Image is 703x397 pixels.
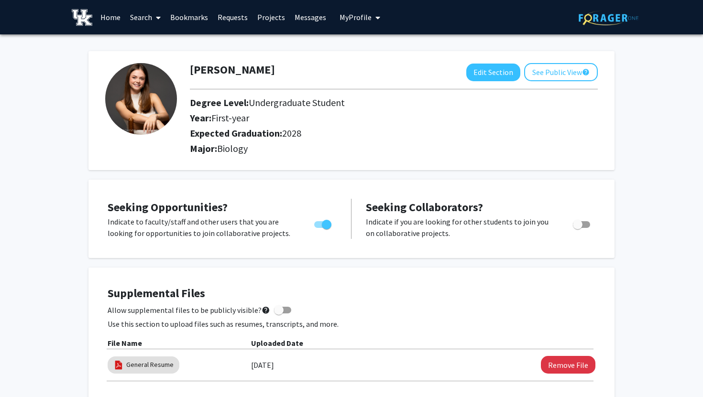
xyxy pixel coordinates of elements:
button: See Public View [524,63,598,81]
span: My Profile [340,12,372,22]
a: Home [96,0,125,34]
img: ForagerOne Logo [579,11,638,25]
p: Indicate to faculty/staff and other users that you are looking for opportunities to join collabor... [108,216,296,239]
p: Use this section to upload files such as resumes, transcripts, and more. [108,318,595,330]
mat-icon: help [582,66,590,78]
span: Undergraduate Student [249,97,345,108]
label: [DATE] [251,357,274,373]
button: Edit Section [466,64,520,81]
a: Projects [253,0,290,34]
img: Profile Picture [105,63,177,135]
span: First-year [211,112,249,124]
h2: Year: [190,112,544,124]
a: Messages [290,0,331,34]
span: Seeking Opportunities? [108,200,228,215]
h2: Major: [190,143,598,154]
iframe: Chat [7,354,41,390]
a: Bookmarks [165,0,213,34]
img: University of Kentucky Logo [72,9,92,26]
mat-icon: help [262,304,270,316]
span: 2028 [282,127,301,139]
div: Toggle [310,216,337,230]
div: Toggle [569,216,595,230]
p: Indicate if you are looking for other students to join you on collaborative projects. [366,216,555,239]
b: Uploaded Date [251,338,303,348]
span: Allow supplemental files to be publicly visible? [108,304,270,316]
a: General Resume [126,360,174,370]
a: Requests [213,0,253,34]
span: Biology [217,142,248,154]
button: Remove General Resume File [541,356,595,374]
h4: Supplemental Files [108,287,595,300]
h2: Degree Level: [190,97,544,108]
span: Seeking Collaborators? [366,200,483,215]
b: File Name [108,338,142,348]
a: Search [125,0,165,34]
h1: [PERSON_NAME] [190,63,275,77]
img: pdf_icon.png [113,360,124,370]
h2: Expected Graduation: [190,128,544,139]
